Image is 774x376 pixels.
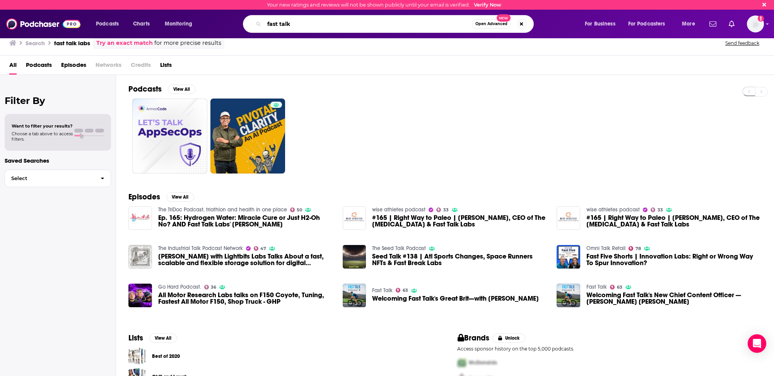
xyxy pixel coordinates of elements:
[343,284,366,307] img: Welcoming Fast Talk's Great Brit—with Emma-Kate Lidbury
[128,333,143,343] h2: Lists
[128,206,152,230] img: Ep. 165: Hydrogen Water: Miracle Cure or Just H2-Oh No? AND Fast Talk Labs' Trevor Connor
[726,17,738,31] a: Show notifications dropdown
[260,247,266,250] span: 47
[747,15,764,32] span: Logged in as BretAita
[579,18,625,30] button: open menu
[586,284,607,290] a: Fast Talk
[133,19,150,29] span: Charts
[264,18,472,30] input: Search podcasts, credits, & more...
[26,59,52,75] a: Podcasts
[96,19,119,29] span: Podcasts
[5,176,94,181] span: Select
[747,15,764,32] button: Show profile menu
[158,253,333,266] a: Mr. Josh Goldenhar with Lightbits Labs Talks About a fast, scalable and flexible storage solution...
[372,295,539,302] a: Welcoming Fast Talk's Great Brit—with Emma-Kate Lidbury
[254,246,267,251] a: 47
[492,333,525,343] button: Unlock
[204,285,217,289] a: 36
[165,19,192,29] span: Monitoring
[557,206,580,230] img: #165 | Right Way to Paleo | Trevor Connor, CEO of The Paleo Diet & Fast Talk Labs
[372,214,547,228] span: #165 | Right Way to Paleo | [PERSON_NAME], CEO of The [MEDICAL_DATA] & Fast Talk Labs
[586,292,762,305] span: Welcoming Fast Talk's New Chief Content Officer — [PERSON_NAME] [PERSON_NAME]
[343,245,366,269] img: Seed Talk #138 | Atl Sports Changes, Space Runners NFTs & Fast Break Labs
[586,245,625,252] a: Omni Talk Retail
[131,59,151,75] span: Credits
[61,59,86,75] a: Episodes
[91,18,129,30] button: open menu
[160,59,172,75] a: Lists
[26,39,45,47] h3: Search
[610,285,622,289] a: 63
[158,292,333,305] a: All Motor Research Labs talks on F150 Coyote, Tuning, Fastest All Motor F150, Shop Truck - GHP
[682,19,695,29] span: More
[747,15,764,32] img: User Profile
[128,84,162,94] h2: Podcasts
[168,85,196,94] button: View All
[154,39,221,48] span: for more precise results
[372,214,547,228] a: #165 | Right Way to Paleo | Trevor Connor, CEO of The Paleo Diet & Fast Talk Labs
[149,333,177,343] button: View All
[12,123,73,129] span: Want to filter your results?
[152,352,180,361] a: Best of 2020
[96,39,153,48] a: Try an exact match
[497,14,511,22] span: New
[9,59,17,75] a: All
[454,355,469,371] img: First Pro Logo
[706,17,719,31] a: Show notifications dropdown
[128,84,196,94] a: PodcastsView All
[5,157,111,164] p: Saved Searches
[557,245,580,269] img: Fast Five Shorts | Innovation Labs: Right or Wrong Way To Spur Innovation?
[159,18,202,30] button: open menu
[628,19,665,29] span: For Podcasters
[636,247,641,250] span: 78
[6,17,80,31] img: Podchaser - Follow, Share and Rate Podcasts
[677,18,705,30] button: open menu
[128,18,154,30] a: Charts
[586,292,762,305] a: Welcoming Fast Talk's New Chief Content Officer — Griffin McMath
[651,208,663,212] a: 33
[617,286,622,289] span: 63
[54,39,90,47] h3: fast talk labs
[343,206,366,230] img: #165 | Right Way to Paleo | Trevor Connor, CEO of The Paleo Diet & Fast Talk Labs
[96,59,121,75] span: Networks
[396,288,408,293] a: 63
[158,245,243,252] a: The Industrial Talk Podcast Network
[475,22,507,26] span: Open Advanced
[443,208,449,212] span: 33
[658,208,663,212] span: 33
[372,245,426,252] a: The Seed Talk Podcast
[458,333,490,343] h2: Brands
[629,246,641,251] a: 78
[436,208,449,212] a: 33
[372,206,425,213] a: wise athletes podcast
[472,19,511,29] button: Open AdvancedNew
[128,284,152,307] a: All Motor Research Labs talks on F150 Coyote, Tuning, Fastest All Motor F150, Shop Truck - GHP
[586,214,762,228] span: #165 | Right Way to Paleo | [PERSON_NAME], CEO of The [MEDICAL_DATA] & Fast Talk Labs
[267,2,501,8] div: Your new ratings and reviews will not be shown publicly until your email is verified.
[557,284,580,307] img: Welcoming Fast Talk's New Chief Content Officer — Griffin McMath
[128,347,146,365] a: Best of 2020
[128,245,152,269] img: Mr. Josh Goldenhar with Lightbits Labs Talks About a fast, scalable and flexible storage solution...
[158,214,333,228] a: Ep. 165: Hydrogen Water: Miracle Cure or Just H2-Oh No? AND Fast Talk Labs' Trevor Connor
[372,287,393,294] a: Fast Talk
[403,289,408,292] span: 63
[372,295,539,302] span: Welcoming Fast Talk's Great Brit—with [PERSON_NAME]
[297,208,302,212] span: 50
[585,19,615,29] span: For Business
[723,40,762,46] button: Send feedback
[128,333,177,343] a: ListsView All
[128,192,194,202] a: EpisodesView All
[586,206,640,213] a: wise athletes podcast
[623,18,677,30] button: open menu
[372,253,547,266] a: Seed Talk #138 | Atl Sports Changes, Space Runners NFTs & Fast Break Labs
[5,95,111,106] h2: Filter By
